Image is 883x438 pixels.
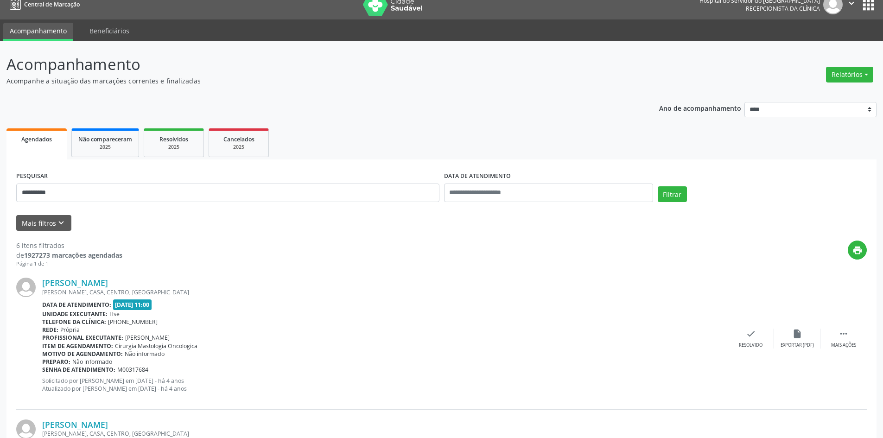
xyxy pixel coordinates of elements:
[42,288,728,296] div: [PERSON_NAME], CASA, CENTRO, [GEOGRAPHIC_DATA]
[852,245,863,255] i: print
[109,310,120,318] span: Hse
[72,358,112,366] span: Não informado
[42,326,58,334] b: Rede:
[42,419,108,430] a: [PERSON_NAME]
[739,342,762,349] div: Resolvido
[42,350,123,358] b: Motivo de agendamento:
[42,430,728,438] div: [PERSON_NAME], CASA, CENTRO, [GEOGRAPHIC_DATA]
[42,366,115,374] b: Senha de atendimento:
[151,144,197,151] div: 2025
[746,329,756,339] i: check
[16,278,36,297] img: img
[42,278,108,288] a: [PERSON_NAME]
[792,329,802,339] i: insert_drive_file
[117,366,148,374] span: M00317684
[42,342,113,350] b: Item de agendamento:
[848,241,867,260] button: print
[16,241,122,250] div: 6 itens filtrados
[781,342,814,349] div: Exportar (PDF)
[6,76,616,86] p: Acompanhe a situação das marcações correntes e finalizadas
[78,144,132,151] div: 2025
[826,67,873,83] button: Relatórios
[223,135,254,143] span: Cancelados
[60,326,80,334] span: Própria
[125,334,170,342] span: [PERSON_NAME]
[115,342,197,350] span: Cirurgia Mastologia Oncologica
[56,218,66,228] i: keyboard_arrow_down
[159,135,188,143] span: Resolvidos
[16,169,48,184] label: PESQUISAR
[113,299,152,310] span: [DATE] 11:00
[108,318,158,326] span: [PHONE_NUMBER]
[658,186,687,202] button: Filtrar
[746,5,820,13] span: Recepcionista da clínica
[16,250,122,260] div: de
[659,102,741,114] p: Ano de acompanhamento
[125,350,165,358] span: Não informado
[216,144,262,151] div: 2025
[78,135,132,143] span: Não compareceram
[42,358,70,366] b: Preparo:
[444,169,511,184] label: DATA DE ATENDIMENTO
[42,301,111,309] b: Data de atendimento:
[3,23,73,41] a: Acompanhamento
[42,310,108,318] b: Unidade executante:
[83,23,136,39] a: Beneficiários
[831,342,856,349] div: Mais ações
[16,215,71,231] button: Mais filtroskeyboard_arrow_down
[839,329,849,339] i: 
[6,53,616,76] p: Acompanhamento
[21,135,52,143] span: Agendados
[42,318,106,326] b: Telefone da clínica:
[42,334,123,342] b: Profissional executante:
[16,260,122,268] div: Página 1 de 1
[24,0,80,8] span: Central de Marcação
[42,377,728,393] p: Solicitado por [PERSON_NAME] em [DATE] - há 4 anos Atualizado por [PERSON_NAME] em [DATE] - há 4 ...
[24,251,122,260] strong: 1927273 marcações agendadas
